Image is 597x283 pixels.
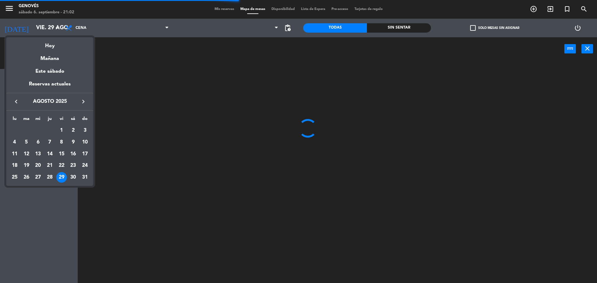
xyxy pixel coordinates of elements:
[22,98,78,106] span: agosto 2025
[9,160,20,171] div: 18
[44,115,56,125] th: jueves
[6,80,93,93] div: Reservas actuales
[9,115,21,125] th: lunes
[44,160,55,171] div: 21
[67,125,79,136] td: 2 de agosto de 2025
[9,137,20,148] div: 4
[9,160,21,171] td: 18 de agosto de 2025
[33,160,43,171] div: 20
[21,136,32,148] td: 5 de agosto de 2025
[9,172,20,183] div: 25
[56,125,67,136] td: 1 de agosto de 2025
[56,172,67,183] div: 29
[33,137,43,148] div: 6
[11,98,22,106] button: keyboard_arrow_left
[68,149,78,159] div: 16
[79,171,91,183] td: 31 de agosto de 2025
[56,136,67,148] td: 8 de agosto de 2025
[21,148,32,160] td: 12 de agosto de 2025
[9,136,21,148] td: 4 de agosto de 2025
[6,63,93,80] div: Este sábado
[68,160,78,171] div: 23
[32,148,44,160] td: 13 de agosto de 2025
[79,115,91,125] th: domingo
[56,160,67,171] td: 22 de agosto de 2025
[12,98,20,105] i: keyboard_arrow_left
[44,172,55,183] div: 28
[9,171,21,183] td: 25 de agosto de 2025
[80,172,90,183] div: 31
[56,160,67,171] div: 22
[9,125,56,136] td: AGO.
[44,149,55,159] div: 14
[67,115,79,125] th: sábado
[9,148,21,160] td: 11 de agosto de 2025
[44,160,56,171] td: 21 de agosto de 2025
[44,148,56,160] td: 14 de agosto de 2025
[80,149,90,159] div: 17
[33,149,43,159] div: 13
[78,98,89,106] button: keyboard_arrow_right
[56,148,67,160] td: 15 de agosto de 2025
[79,125,91,136] td: 3 de agosto de 2025
[32,160,44,171] td: 20 de agosto de 2025
[80,160,90,171] div: 24
[80,125,90,136] div: 3
[80,98,87,105] i: keyboard_arrow_right
[68,172,78,183] div: 30
[67,136,79,148] td: 9 de agosto de 2025
[56,125,67,136] div: 1
[44,137,55,148] div: 7
[32,115,44,125] th: miércoles
[79,148,91,160] td: 17 de agosto de 2025
[56,137,67,148] div: 8
[56,149,67,159] div: 15
[56,171,67,183] td: 29 de agosto de 2025
[21,137,32,148] div: 5
[67,171,79,183] td: 30 de agosto de 2025
[33,172,43,183] div: 27
[21,171,32,183] td: 26 de agosto de 2025
[80,137,90,148] div: 10
[32,171,44,183] td: 27 de agosto de 2025
[44,136,56,148] td: 7 de agosto de 2025
[68,125,78,136] div: 2
[67,148,79,160] td: 16 de agosto de 2025
[79,136,91,148] td: 10 de agosto de 2025
[21,160,32,171] div: 19
[6,50,93,63] div: Mañana
[56,115,67,125] th: viernes
[21,149,32,159] div: 12
[21,115,32,125] th: martes
[21,172,32,183] div: 26
[9,149,20,159] div: 11
[67,160,79,171] td: 23 de agosto de 2025
[6,37,93,50] div: Hoy
[21,160,32,171] td: 19 de agosto de 2025
[68,137,78,148] div: 9
[79,160,91,171] td: 24 de agosto de 2025
[32,136,44,148] td: 6 de agosto de 2025
[44,171,56,183] td: 28 de agosto de 2025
